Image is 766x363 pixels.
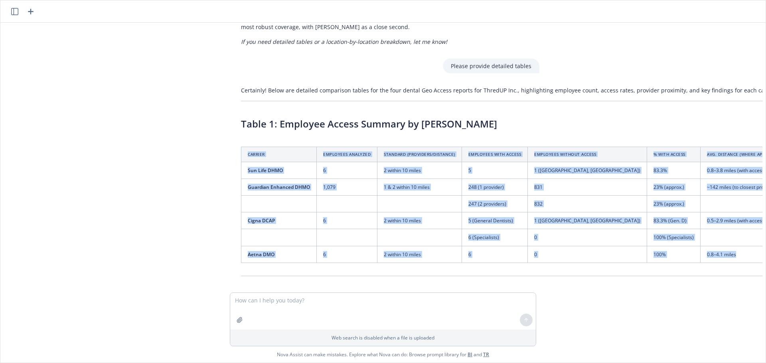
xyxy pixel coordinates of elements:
td: 23% (approx.) [647,196,701,212]
a: TR [483,351,489,358]
td: 5 [462,162,528,179]
span: Nova Assist can make mistakes. Explore what Nova can do: Browse prompt library for and [277,346,489,363]
p: Please provide detailed tables [451,62,531,70]
th: Employees Without Access [528,147,647,162]
th: Standard (Providers/Distance) [377,147,462,162]
td: 1,079 [317,179,377,196]
td: 1 & 2 within 10 miles [377,179,462,196]
td: 6 [317,162,377,179]
td: 5 (General Dentists) [462,212,528,229]
td: 6 (Specialists) [462,229,528,246]
td: 6 [317,246,377,263]
td: 83.3% (Gen. D) [647,212,701,229]
td: 83.3% [647,162,701,179]
span: Guardian Enhanced DHMO [248,184,310,190]
td: 0 [528,246,647,263]
td: 2 within 10 miles [377,162,462,179]
td: 23% (approx.) [647,179,701,196]
td: 247 (2 providers) [462,196,528,212]
td: 832 [528,196,647,212]
td: 2 within 10 miles [377,246,462,263]
th: Employees With Access [462,147,528,162]
em: If you need detailed tables or a location-by-location breakdown, let me know! [241,38,447,45]
th: Employees Analyzed [317,147,377,162]
a: BI [468,351,472,358]
td: 248 (1 provider) [462,179,528,196]
th: Carrier [241,147,317,162]
td: 831 [528,179,647,196]
td: 2 within 10 miles [377,212,462,229]
span: Cigna DCAP [248,217,275,224]
td: 1 ([GEOGRAPHIC_DATA], [GEOGRAPHIC_DATA]) [528,212,647,229]
p: For [PERSON_NAME]’s workforce, especially in benchmarked cities, has the most robust coverage, wi... [241,14,531,31]
td: 6 [317,212,377,229]
span: Sun Life DHMO [248,167,283,174]
td: 6 [462,246,528,263]
td: 0 [528,229,647,246]
th: % With Access [647,147,701,162]
td: 1 ([GEOGRAPHIC_DATA], [GEOGRAPHIC_DATA]) [528,162,647,179]
td: 100% [647,246,701,263]
td: 100% (Specialists) [647,229,701,246]
p: Web search is disabled when a file is uploaded [235,334,531,341]
span: Aetna DMO [248,251,274,258]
